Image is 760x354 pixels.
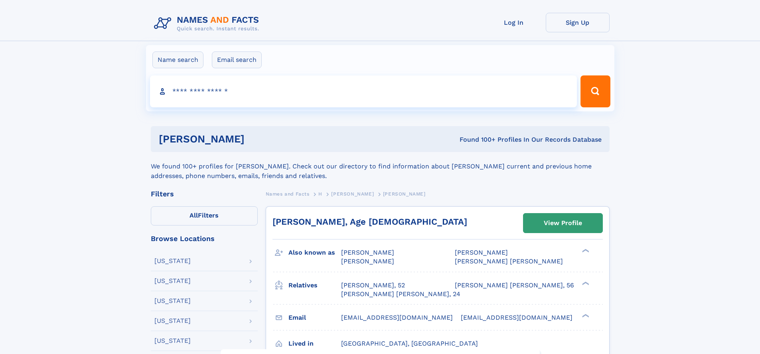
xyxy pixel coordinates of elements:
[318,189,322,199] a: H
[352,135,602,144] div: Found 100+ Profiles In Our Records Database
[341,290,460,299] a: [PERSON_NAME] [PERSON_NAME], 24
[482,13,546,32] a: Log In
[523,214,602,233] a: View Profile
[383,191,426,197] span: [PERSON_NAME]
[580,281,590,286] div: ❯
[288,311,341,324] h3: Email
[331,189,374,199] a: [PERSON_NAME]
[151,190,258,198] div: Filters
[546,13,610,32] a: Sign Up
[159,134,352,144] h1: [PERSON_NAME]
[341,340,478,347] span: [GEOGRAPHIC_DATA], [GEOGRAPHIC_DATA]
[151,13,266,34] img: Logo Names and Facts
[288,337,341,350] h3: Lived in
[341,249,394,256] span: [PERSON_NAME]
[154,318,191,324] div: [US_STATE]
[341,314,453,321] span: [EMAIL_ADDRESS][DOMAIN_NAME]
[341,281,405,290] a: [PERSON_NAME], 52
[151,235,258,242] div: Browse Locations
[580,75,610,107] button: Search Button
[151,152,610,181] div: We found 100+ profiles for [PERSON_NAME]. Check out our directory to find information about [PERS...
[544,214,582,232] div: View Profile
[272,217,467,227] a: [PERSON_NAME], Age [DEMOGRAPHIC_DATA]
[154,338,191,344] div: [US_STATE]
[580,248,590,253] div: ❯
[288,246,341,259] h3: Also known as
[341,257,394,265] span: [PERSON_NAME]
[266,189,310,199] a: Names and Facts
[150,75,577,107] input: search input
[288,279,341,292] h3: Relatives
[318,191,322,197] span: H
[212,51,262,68] label: Email search
[455,281,574,290] a: [PERSON_NAME] [PERSON_NAME], 56
[154,258,191,264] div: [US_STATE]
[190,212,198,219] span: All
[151,206,258,225] label: Filters
[461,314,572,321] span: [EMAIL_ADDRESS][DOMAIN_NAME]
[154,298,191,304] div: [US_STATE]
[331,191,374,197] span: [PERSON_NAME]
[455,249,508,256] span: [PERSON_NAME]
[455,257,563,265] span: [PERSON_NAME] [PERSON_NAME]
[152,51,203,68] label: Name search
[580,313,590,318] div: ❯
[154,278,191,284] div: [US_STATE]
